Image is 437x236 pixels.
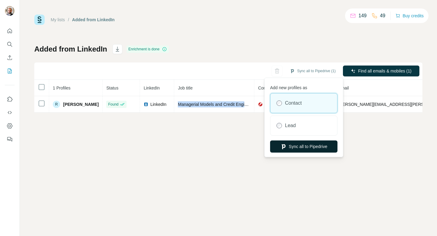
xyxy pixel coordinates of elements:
[358,68,412,74] span: Find all emails & mobiles (1)
[144,86,160,90] span: LinkedIn
[63,101,99,107] span: [PERSON_NAME]
[150,101,166,107] span: LinkedIn
[285,122,296,129] label: Lead
[258,102,263,107] img: company-logo
[68,17,69,23] li: /
[338,86,349,90] span: Email
[51,17,65,22] a: My lists
[108,102,118,107] span: Found
[72,17,115,23] div: Added from LinkedIn
[178,86,192,90] span: Job title
[5,39,15,50] button: Search
[5,107,15,118] button: Use Surfe API
[106,86,118,90] span: Status
[5,25,15,36] button: Quick start
[258,86,276,90] span: Company
[5,134,15,145] button: Feedback
[285,99,302,107] label: Contact
[380,12,385,19] p: 49
[53,101,60,108] div: R
[5,52,15,63] button: Enrich CSV
[395,12,424,20] button: Buy credits
[5,66,15,76] button: My lists
[34,44,107,54] h1: Added from LinkedIn
[270,82,337,91] p: Add new profiles as
[127,46,169,53] div: Enrichment is done
[178,102,251,107] span: Managerial Models and Credit Engines
[5,6,15,16] img: Avatar
[34,15,45,25] img: Surfe Logo
[144,102,148,107] img: LinkedIn logo
[343,66,419,76] button: Find all emails & mobiles (1)
[53,86,70,90] span: 1 Profiles
[358,12,367,19] p: 149
[286,66,340,76] button: Sync all to Pipedrive (1)
[5,120,15,131] button: Dashboard
[270,140,337,153] button: Sync all to Pipedrive
[5,94,15,105] button: Use Surfe on LinkedIn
